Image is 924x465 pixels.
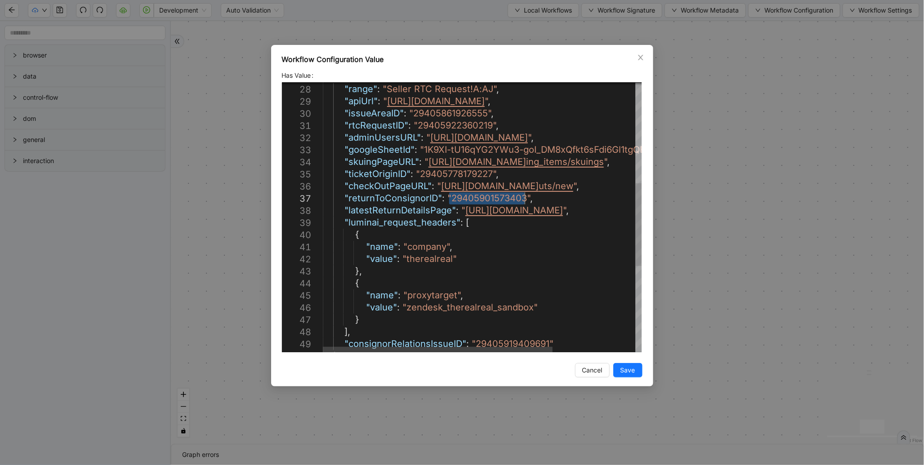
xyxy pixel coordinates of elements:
[282,338,311,350] div: 49
[530,193,533,204] span: ,
[607,156,610,167] span: ,
[526,156,604,167] span: ing_items/skuings
[282,350,311,363] div: 50
[378,96,380,106] span: :
[411,168,413,179] span: :
[344,181,432,191] span: "checkOutPageURL"
[397,302,400,313] span: :
[402,302,538,313] span: "zendesk_therealreal_sandbox"
[355,266,362,276] span: },
[282,205,311,217] div: 38
[366,253,397,264] span: "value"
[344,338,466,349] span: "consignorRelationsIssueID"
[282,266,311,278] div: 43
[456,205,459,216] span: :
[604,156,607,167] span: "
[282,229,311,241] div: 40
[488,96,491,106] span: ,
[282,326,311,338] div: 48
[344,205,456,216] span: "latestReturnDetailsPage"
[282,314,311,326] div: 47
[282,253,311,266] div: 42
[282,96,311,108] div: 29
[575,363,610,377] button: Cancel
[377,84,380,94] span: :
[573,181,576,191] span: "
[496,168,499,179] span: ,
[409,108,491,119] span: "29405861926555"
[344,168,411,179] span: "ticketOriginID"
[282,54,643,65] div: Workflow Configuration Value
[450,241,452,252] span: ,
[613,363,643,377] button: Save
[282,217,311,229] div: 39
[282,120,311,132] div: 31
[282,290,311,302] div: 45
[366,241,398,252] span: "name"
[282,302,311,314] div: 46
[426,132,430,143] span: "
[344,144,415,155] span: "googleSheetId"
[404,108,406,119] span: :
[420,144,648,155] span: "1K9XI-tU16qYG2YWu3-goI_DM8xQfkt6sFdi6Gl1tgQE"
[472,338,554,349] span: "29405919409691"
[282,181,311,193] div: 36
[429,156,526,167] span: [URL][DOMAIN_NAME]
[344,96,378,106] span: "apiUrl"
[282,84,311,96] div: 28
[496,120,499,131] span: ,
[415,144,417,155] span: :
[402,253,457,264] span: "therealreal"
[582,365,603,375] span: Cancel
[460,217,463,228] span: :
[403,290,460,301] span: "proxytarget"
[637,54,644,61] span: close
[366,302,397,313] span: "value"
[421,132,424,143] span: :
[563,205,566,216] span: "
[441,181,539,191] span: [URL][DOMAIN_NAME]
[282,132,311,144] div: 32
[397,253,400,264] span: :
[355,314,359,325] span: }
[466,217,469,228] span: [
[355,229,359,240] span: {
[416,168,496,179] span: "29405778179227"
[408,120,411,131] span: :
[465,205,563,216] span: [URL][DOMAIN_NAME]
[344,120,408,131] span: "rtcRequestID"
[383,84,496,94] span: "Seller RTC Request!A:AJ"
[344,108,404,119] span: "issueAreaID"
[282,144,311,156] div: 33
[398,241,401,252] span: :
[344,193,442,204] span: "returnToConsignorID"
[355,278,359,288] span: {
[282,241,311,253] div: 41
[282,108,311,120] div: 30
[539,181,573,191] span: uts/new
[344,156,419,167] span: "skuingPageURL"
[424,156,429,167] span: "
[566,205,569,216] span: ,
[466,338,469,349] span: :
[282,278,311,290] div: 44
[496,84,499,94] span: ,
[282,168,311,181] div: 35
[419,156,422,167] span: :
[344,132,421,143] span: "adminUsersURL"
[282,156,311,168] div: 34
[414,120,496,131] span: "29405922360219"
[636,53,646,62] button: Close
[461,205,465,216] span: "
[403,241,450,252] span: "company"
[344,217,460,228] span: "luminai_request_headers"
[282,71,311,80] span: Has Value
[398,290,401,301] span: :
[344,84,377,94] span: "range"
[442,193,445,204] span: :
[620,365,635,375] span: Save
[432,181,434,191] span: :
[460,290,463,301] span: ,
[366,290,398,301] span: "name"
